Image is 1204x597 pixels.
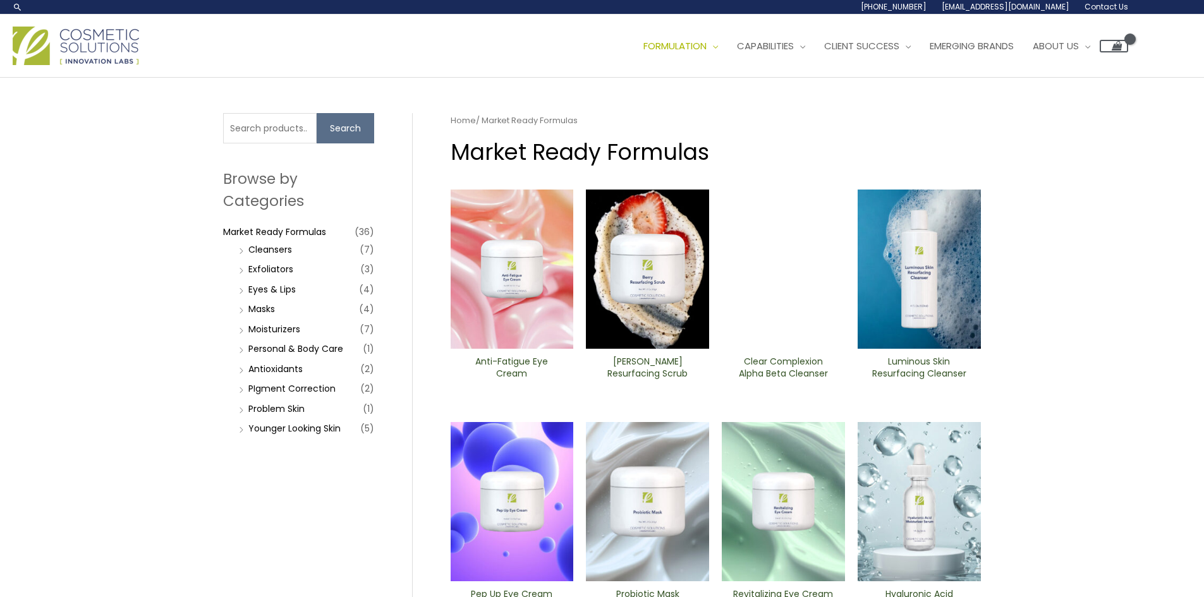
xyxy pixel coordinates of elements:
span: (1) [363,400,374,418]
a: About Us [1023,27,1100,65]
a: Clear Complexion Alpha Beta ​Cleanser [733,356,834,384]
span: Formulation [643,39,707,52]
span: (4) [359,300,374,318]
span: (2) [360,360,374,378]
a: View Shopping Cart, empty [1100,40,1128,52]
img: Anti Fatigue Eye Cream [451,190,574,349]
span: (5) [360,419,374,437]
span: [EMAIL_ADDRESS][DOMAIN_NAME] [942,1,1069,12]
a: Client Success [815,27,920,65]
a: Search icon link [13,2,23,12]
span: Capabilities [737,39,794,52]
h2: Anti-Fatigue Eye Cream [461,356,562,380]
h1: Market Ready Formulas [451,136,981,167]
a: Formulation [634,27,727,65]
img: Berry Resurfacing Scrub [586,190,709,349]
img: Hyaluronic moisturizer Serum [858,422,981,581]
nav: Breadcrumb [451,113,981,128]
a: Exfoliators [248,263,293,275]
img: Cosmetic Solutions Logo [13,27,139,65]
a: Emerging Brands [920,27,1023,65]
a: Personal & Body Care [248,342,343,355]
nav: Site Navigation [624,27,1128,65]
span: (36) [355,223,374,241]
span: (1) [363,340,374,358]
a: Moisturizers [248,323,300,335]
a: Masks [248,303,275,315]
img: Revitalizing ​Eye Cream [722,422,845,581]
a: Younger Looking Skin [248,422,341,435]
a: Luminous Skin Resurfacing ​Cleanser [868,356,970,384]
span: (2) [360,380,374,397]
span: Contact Us [1085,1,1128,12]
input: Search products… [223,113,317,143]
span: [PHONE_NUMBER] [861,1,927,12]
a: Problem Skin [248,402,305,415]
img: Probiotic Mask [586,422,709,581]
span: (3) [360,260,374,278]
a: Cleansers [248,243,292,256]
a: Capabilities [727,27,815,65]
a: Market Ready Formulas [223,226,326,238]
h2: [PERSON_NAME] Resurfacing Scrub [597,356,698,380]
span: (7) [360,241,374,258]
h2: Browse by Categories [223,168,374,211]
span: (4) [359,280,374,298]
img: Luminous Skin Resurfacing ​Cleanser [858,190,981,349]
a: Home [451,114,476,126]
a: Eyes & Lips [248,283,296,296]
span: (7) [360,320,374,338]
button: Search [317,113,374,143]
span: Emerging Brands [930,39,1014,52]
a: PIgment Correction [248,382,336,395]
a: [PERSON_NAME] Resurfacing Scrub [597,356,698,384]
a: Antioxidants [248,363,303,375]
h2: Clear Complexion Alpha Beta ​Cleanser [733,356,834,380]
h2: Luminous Skin Resurfacing ​Cleanser [868,356,970,380]
span: About Us [1033,39,1079,52]
img: Pep Up Eye Cream [451,422,574,581]
a: Anti-Fatigue Eye Cream [461,356,562,384]
img: Clear Complexion Alpha Beta ​Cleanser [722,190,845,349]
span: Client Success [824,39,899,52]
